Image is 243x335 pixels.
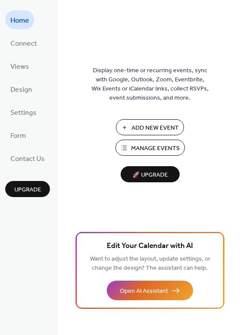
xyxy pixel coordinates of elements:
[107,240,193,252] span: Edit Your Calendar with AI
[10,37,37,50] span: Connect
[115,140,185,156] button: Manage Events
[5,80,37,98] a: Design
[120,287,168,296] span: Open AI Assistant
[14,185,41,194] span: Upgrade
[90,253,210,274] span: Want to adjust the layout, update settings, or change the design? The assistant can help.
[121,166,180,182] button: 🚀 Upgrade
[10,60,29,74] span: Views
[5,10,34,29] a: Home
[5,126,31,144] a: Form
[5,149,50,167] a: Contact Us
[131,144,180,153] span: Manage Events
[116,119,184,135] button: Add New Event
[107,281,193,300] button: Open AI Assistant
[126,169,174,181] span: 🚀 Upgrade
[10,106,36,120] span: Settings
[92,66,209,103] span: Display one-time or recurring events, sync with Google, Outlook, Zoom, Eventbrite, Wix Events or ...
[10,14,29,27] span: Home
[5,57,34,75] a: Views
[10,83,32,97] span: Design
[131,124,179,133] span: Add New Event
[5,181,50,197] button: Upgrade
[10,152,45,166] span: Contact Us
[10,129,26,143] span: Form
[5,33,42,52] a: Connect
[5,103,42,121] a: Settings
